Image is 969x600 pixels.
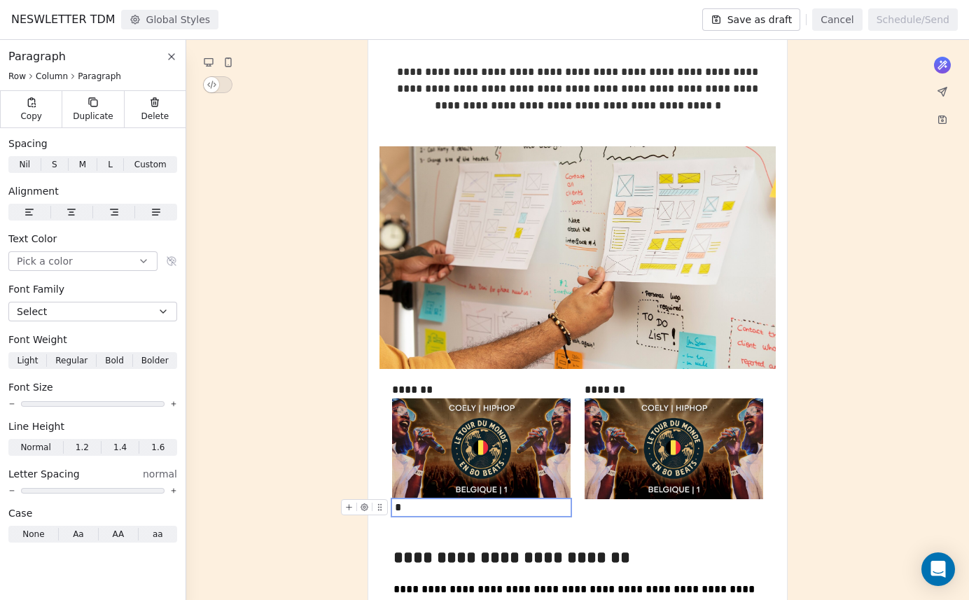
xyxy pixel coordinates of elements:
button: Pick a color [8,251,158,271]
span: Line Height [8,419,64,433]
span: 1.4 [113,441,127,454]
button: Save as draft [702,8,801,31]
button: Cancel [812,8,862,31]
span: 1.2 [76,441,89,454]
span: Paragraph [78,71,121,82]
span: 1.6 [151,441,165,454]
span: Text Color [8,232,57,246]
span: Font Family [8,282,64,296]
span: Normal [20,441,50,454]
span: Case [8,506,32,520]
span: Copy [20,111,42,122]
span: S [52,158,57,171]
span: L [108,158,113,171]
span: Custom [134,158,167,171]
button: Schedule/Send [868,8,958,31]
span: Bold [105,354,124,367]
span: Font Size [8,380,53,394]
span: None [22,528,44,540]
span: Delete [141,111,169,122]
span: Spacing [8,137,48,151]
button: Global Styles [121,10,219,29]
span: Bolder [141,354,169,367]
span: AA [112,528,124,540]
span: M [79,158,86,171]
span: NESWLETTER TDM [11,11,116,28]
span: Row [8,71,26,82]
span: Regular [55,354,88,367]
span: Font Weight [8,333,67,347]
span: aa [153,528,163,540]
span: normal [143,467,177,481]
span: Paragraph [8,48,66,65]
span: Select [17,305,47,319]
span: Duplicate [73,111,113,122]
span: Nil [19,158,30,171]
span: Alignment [8,184,59,198]
span: Aa [73,528,84,540]
span: Light [17,354,38,367]
span: Column [36,71,68,82]
span: Letter Spacing [8,467,80,481]
div: Open Intercom Messenger [921,552,955,586]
